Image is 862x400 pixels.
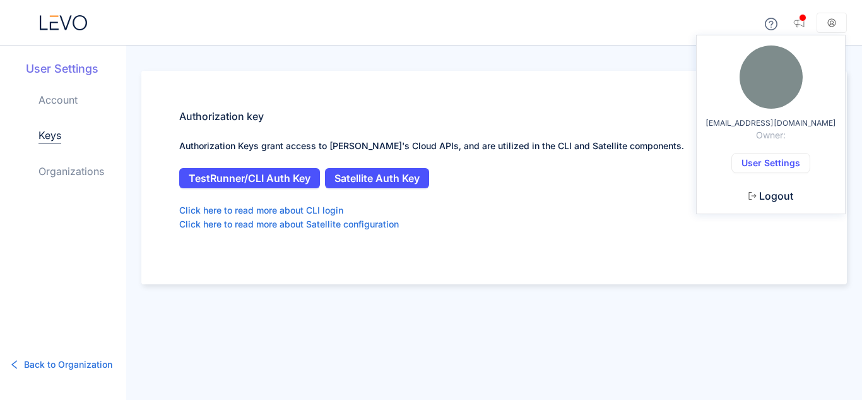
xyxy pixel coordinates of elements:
[38,92,78,107] a: Account
[759,190,793,202] span: Logout
[38,128,61,143] a: Keys
[38,164,104,179] a: Organizations
[179,139,809,153] p: Authorization Keys grant access to [PERSON_NAME]'s Cloud APIs, and are utilized in the CLI and Sa...
[741,158,800,168] span: User Settings
[756,130,786,140] span: Owner:
[179,217,399,231] a: Click here to read more about Satellite configuration
[179,168,320,188] button: TestRunner/CLI Auth Key
[189,173,310,184] span: TestRunner/CLI Auth Key
[738,186,803,206] button: Logout
[731,153,810,173] button: User Settings
[334,173,420,184] span: Satellite Auth Key
[179,203,343,217] a: Click here to read more about CLI login
[325,168,429,188] button: Satellite Auth Key
[179,109,809,124] h5: Authorization key
[706,119,836,128] span: [EMAIL_ADDRESS][DOMAIN_NAME]
[26,61,126,77] h5: User Settings
[24,358,112,372] span: Back to Organization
